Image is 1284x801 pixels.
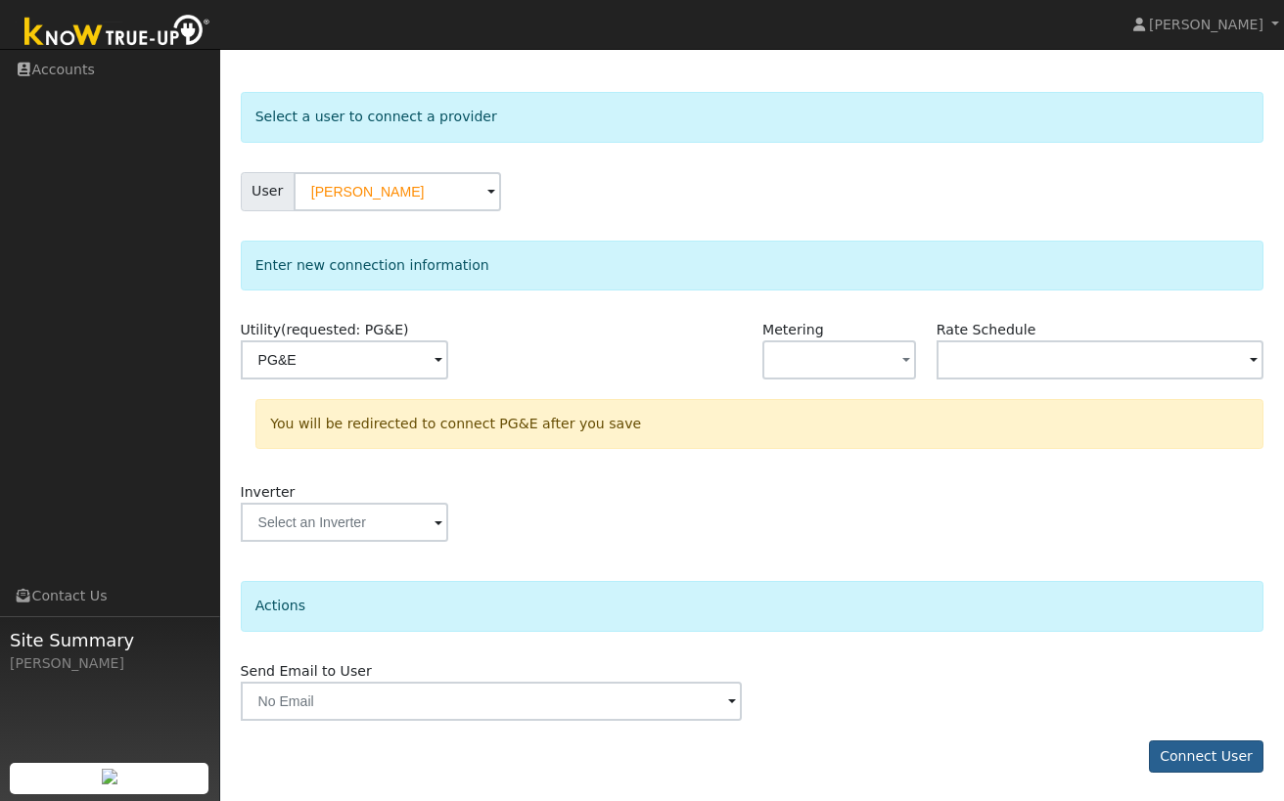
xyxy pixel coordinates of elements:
img: retrieve [102,769,117,784]
div: Enter new connection information [241,241,1264,290]
span: Site Summary [10,627,209,653]
input: No Email [241,682,742,721]
label: Metering [762,320,824,340]
input: Select a Utility [241,340,448,379]
img: Know True-Up [15,11,220,55]
label: Inverter [241,482,296,503]
span: User [241,172,295,211]
button: Connect User [1149,740,1264,774]
span: [PERSON_NAME] [1149,17,1263,32]
div: You will be redirected to connect PG&E after you save [255,399,1263,449]
input: Select an Inverter [241,503,448,542]
label: Utility [241,320,409,340]
label: Send Email to User [241,661,372,682]
input: Select a User [294,172,501,211]
span: (requested: PG&E) [281,322,409,337]
label: Rate Schedule [937,320,1035,340]
div: Actions [241,581,1264,631]
div: Select a user to connect a provider [241,92,1264,142]
div: [PERSON_NAME] [10,653,209,674]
